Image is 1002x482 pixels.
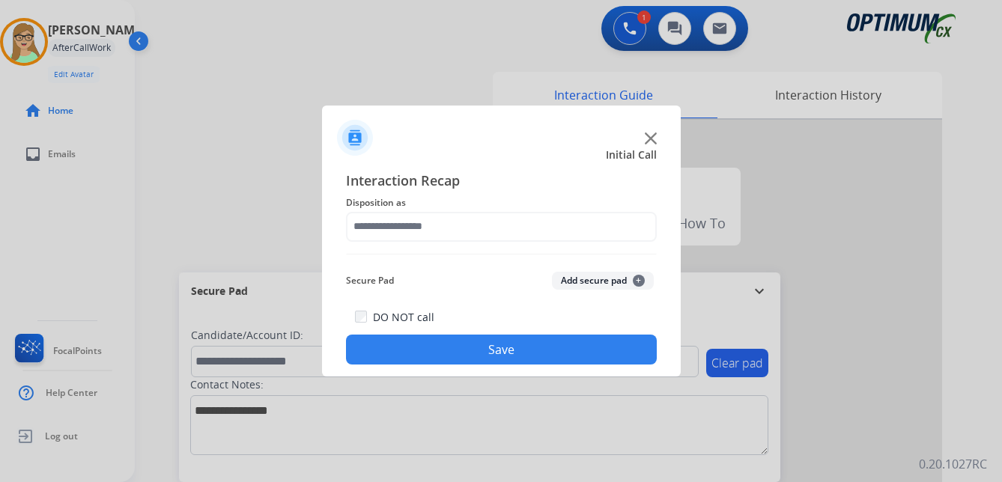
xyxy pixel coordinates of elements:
span: + [633,275,645,287]
p: 0.20.1027RC [919,455,987,473]
label: DO NOT call [373,310,434,325]
img: contact-recap-line.svg [346,254,657,254]
span: Initial Call [606,147,657,162]
span: Disposition as [346,194,657,212]
button: Add secure pad+ [552,272,654,290]
button: Save [346,335,657,364]
span: Interaction Recap [346,170,657,194]
img: contactIcon [337,120,373,156]
span: Secure Pad [346,272,394,290]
